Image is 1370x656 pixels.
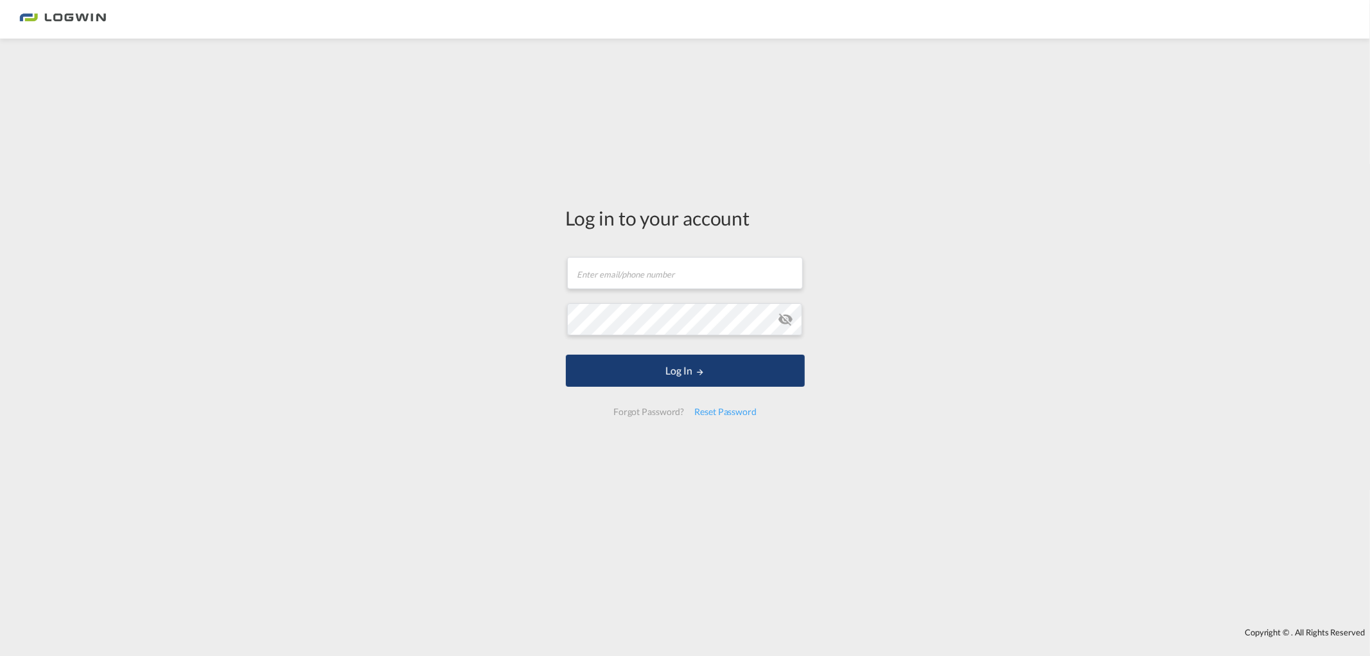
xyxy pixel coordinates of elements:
img: 2761ae10d95411efa20a1f5e0282d2d7.png [19,5,106,34]
button: LOGIN [566,355,805,387]
div: Reset Password [689,400,762,423]
div: Forgot Password? [608,400,689,423]
input: Enter email/phone number [567,257,803,289]
div: Log in to your account [566,204,805,231]
md-icon: icon-eye-off [778,312,793,327]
